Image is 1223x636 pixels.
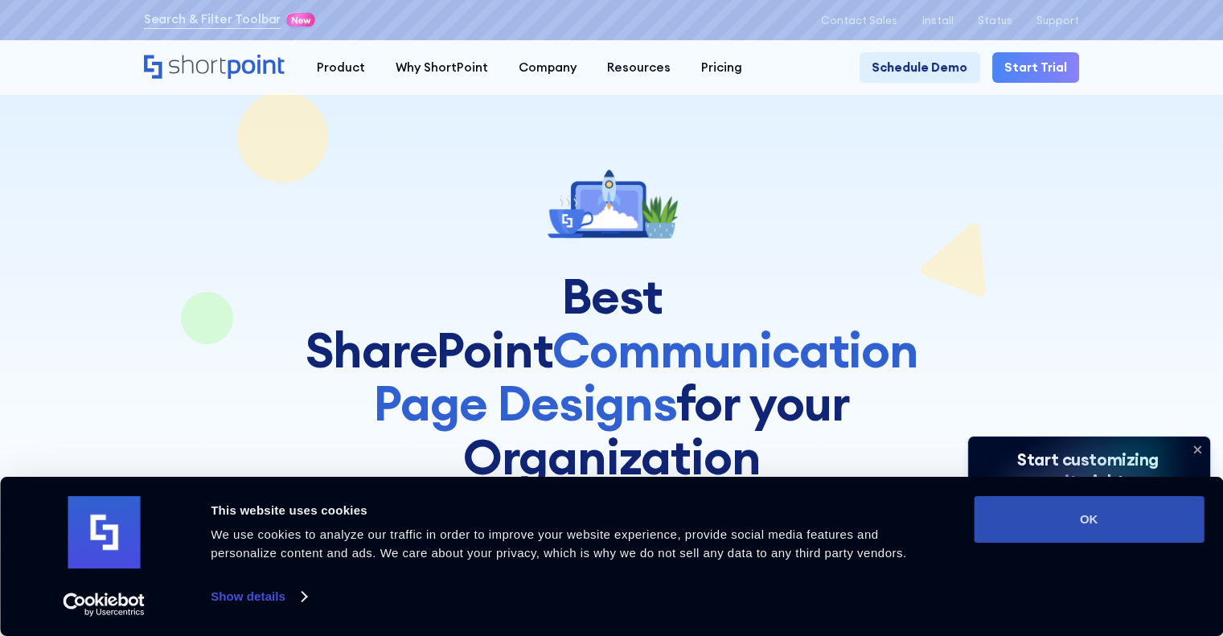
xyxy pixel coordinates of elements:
a: Support [1036,14,1079,27]
a: Usercentrics Cookiebot - opens in a new window [34,593,174,617]
a: Start Trial [992,52,1079,83]
a: Schedule Demo [860,52,979,83]
a: Company [503,52,592,83]
button: OK [974,496,1204,543]
h1: Best SharePoint for your Organization [268,269,956,485]
a: Contact Sales [821,14,897,27]
a: Search & Filter Toolbar [144,10,281,29]
a: Why ShortPoint [380,52,503,83]
div: Company [519,59,577,77]
a: Install [921,14,953,27]
div: Pricing [701,59,742,77]
img: logo [68,496,140,568]
div: Why ShortPoint [396,59,488,77]
div: This website uses cookies [211,501,938,520]
div: Product [317,59,365,77]
div: Resources [607,59,671,77]
a: Resources [592,52,686,83]
span: We use cookies to analyze our traffic in order to improve your website experience, provide social... [211,527,906,560]
span: Communication Page Designs [373,318,917,434]
a: Pricing [686,52,757,83]
a: Product [302,52,380,83]
a: Home [144,55,286,81]
a: Show details [211,585,306,609]
a: Status [978,14,1012,27]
